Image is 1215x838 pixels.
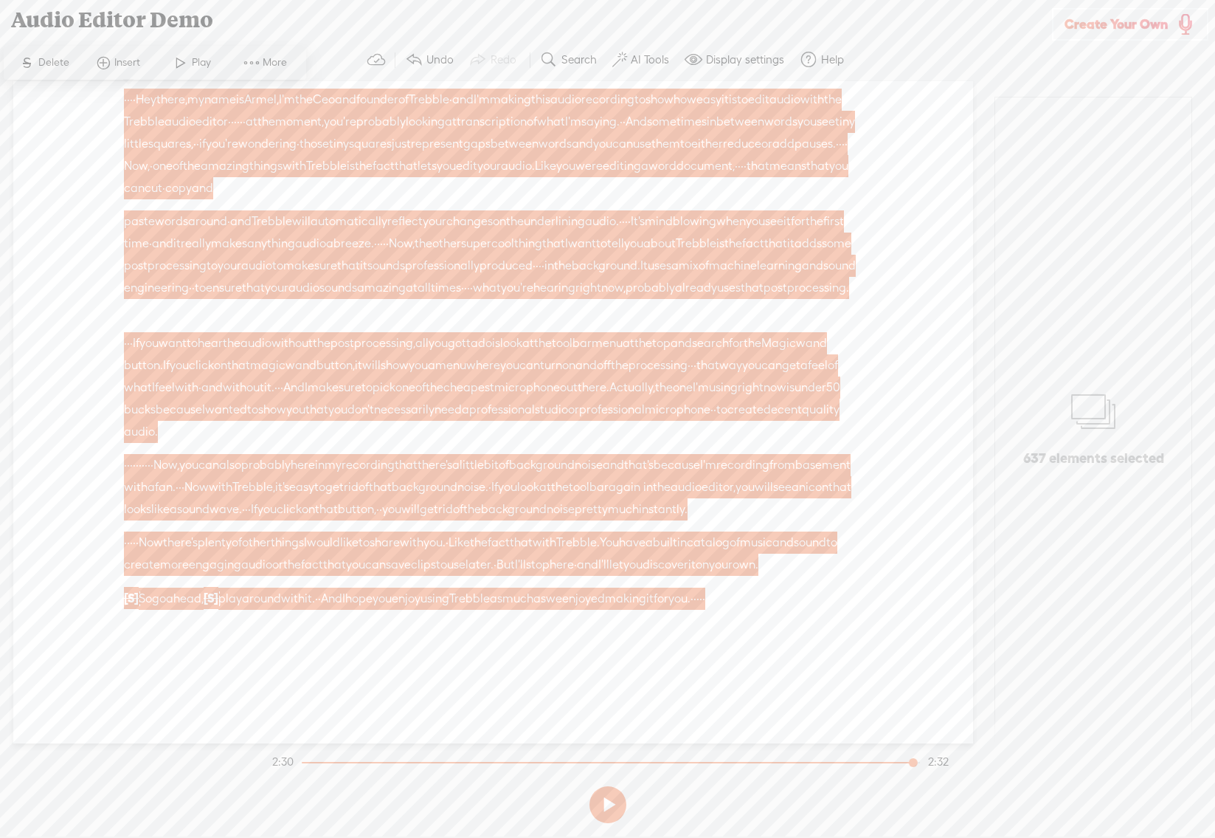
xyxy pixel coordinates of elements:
span: all [415,332,429,354]
span: easy [696,89,721,111]
label: Help [821,52,844,67]
span: It [640,255,648,277]
label: Redo [491,52,516,67]
span: is [347,155,355,177]
span: the [506,210,524,233]
span: · [536,255,539,277]
span: changes [446,210,493,233]
span: that [806,155,829,177]
span: the [183,155,201,177]
span: Trebble [252,210,292,233]
span: Like [535,155,556,177]
span: you [437,155,456,177]
span: · [533,255,536,277]
span: right [575,277,601,299]
span: · [467,277,470,299]
span: your [423,210,446,233]
span: represent [411,133,463,155]
span: of [173,155,183,177]
span: there, [156,89,187,111]
span: words [539,133,572,155]
span: S [16,49,38,76]
span: ensure [206,277,242,299]
span: and [230,210,252,233]
span: other [432,233,461,255]
span: · [231,111,234,133]
button: Search [534,45,606,75]
span: and [192,177,213,199]
span: name [204,89,236,111]
span: make [283,255,314,277]
span: · [461,277,464,299]
span: toolbar [552,332,592,354]
span: and [802,255,823,277]
span: saying. [581,111,620,133]
span: want [568,233,596,255]
span: can [124,177,145,199]
span: · [243,111,246,133]
span: anything [247,233,295,255]
span: Armel, [244,89,279,111]
span: you're [324,111,356,133]
span: them [651,133,680,155]
span: tiny [329,133,349,155]
span: adds [795,233,822,255]
span: tell [607,233,624,255]
button: Undo [399,45,463,75]
span: · [623,111,626,133]
span: that [764,233,787,255]
span: uses [717,277,741,299]
span: · [162,177,165,199]
span: wondering [238,133,297,155]
label: Search [561,52,597,67]
span: see [765,210,783,233]
span: sounds [367,255,405,277]
span: when [716,210,746,233]
span: to [272,255,283,277]
span: recording [581,89,634,111]
span: of [527,111,537,133]
span: · [625,210,628,233]
span: at [246,111,257,133]
span: I'm [565,111,581,133]
span: the [554,255,572,277]
span: · [374,233,377,255]
span: gotta [448,332,478,354]
span: probably [626,277,675,299]
span: · [741,155,744,177]
span: some [822,233,851,255]
span: at [445,111,457,133]
span: · [124,89,127,111]
span: document, [676,155,735,177]
div: Audio Editor Demo [1,1,1052,39]
span: means [769,155,806,177]
span: word [648,155,676,177]
span: your [477,155,501,177]
span: how [674,89,696,111]
span: you [829,155,848,177]
span: just [392,133,411,155]
span: audio. [501,155,535,177]
span: squares [349,133,392,155]
span: Trebble [409,89,449,111]
span: · [735,155,738,177]
span: the [806,210,823,233]
span: · [622,210,625,233]
label: Display settings [706,52,784,67]
span: audio. [585,210,619,233]
span: copy [165,177,192,199]
span: either [691,133,723,155]
span: use [633,133,651,155]
span: audio [165,111,195,133]
span: words [764,111,797,133]
span: reflect [387,210,423,233]
span: you're [206,133,238,155]
span: makes [211,233,247,255]
span: that [337,255,360,277]
span: do [478,332,492,354]
span: · [449,89,452,111]
span: you [139,332,159,354]
span: is [236,89,244,111]
span: · [539,255,541,277]
span: sometimes [647,111,707,133]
